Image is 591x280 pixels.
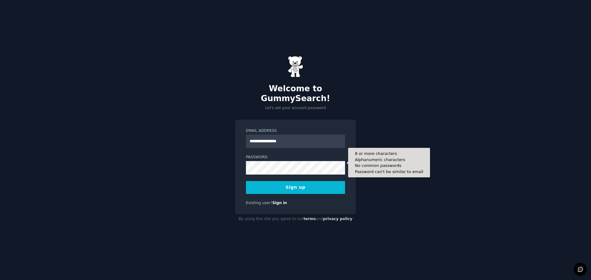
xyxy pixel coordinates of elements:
[246,181,345,194] button: Sign up
[246,155,345,160] label: Password
[288,56,303,77] img: Gummy Bear
[235,105,356,111] p: Let's set your account password
[304,217,316,221] a: terms
[246,128,345,134] label: Email Address
[246,201,272,205] span: Existing user?
[272,201,287,205] a: Sign in
[323,217,352,221] a: privacy policy
[235,84,356,103] h2: Welcome to GummySearch!
[235,214,356,224] div: By using this site you agree to our and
